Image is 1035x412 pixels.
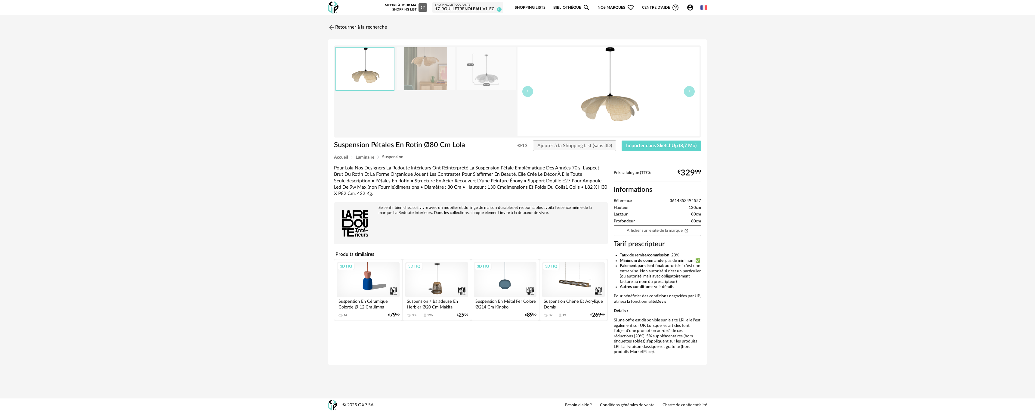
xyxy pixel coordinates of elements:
div: Breadcrumb [334,155,701,160]
div: 3D HQ [406,262,423,270]
div: Suspension Chêne Et Acrylique Domis [542,297,605,309]
div: € 99 [388,313,400,317]
img: OXP [328,2,338,14]
a: Conditions générales de vente [600,403,654,408]
button: Importer dans SketchUp (8,7 Mo) [622,141,701,151]
div: 37 [549,313,552,318]
a: 3D HQ Suspension En Métal Fer Coloré Ø214 Cm Kinoko €8999 [471,259,539,321]
div: Se sentir bien chez soi, vivre avec un mobilier et du linge de maison durables et responsables : ... [337,205,605,215]
img: 9dd43cfd475c69f66d1af091ad7a620a.jpg [457,47,515,90]
img: fr [700,4,707,11]
a: 3D HQ Suspension En Céramique Colorée Ø 12 Cm Jimna 14 €7999 [334,259,402,321]
span: 80cm [691,219,701,224]
div: Suspension / Baladeuse En Herbier Ø20 Cm Makita [405,297,468,309]
div: Suspension En Métal Fer Coloré Ø214 Cm Kinoko [474,297,536,309]
span: Luminaire [356,155,374,160]
img: thumbnail.png [336,48,394,90]
span: Profondeur [614,219,635,224]
div: 3D HQ [337,262,355,270]
img: d555c6fd8f772d5d18df571db221c6af.jpg [397,47,455,90]
div: Pour Lola Nos Designers La Redoute Intérieurs Ont Réinterprété La Suspension Pétale Emblématique ... [334,165,608,197]
span: 3614853494557 [670,198,701,204]
span: Download icon [558,313,562,318]
a: Shopping List courante 17-ROULLETRENOLEAU-V1-EC 11 [435,3,500,12]
img: OXP [328,400,337,410]
a: 3D HQ Suspension / Baladeuse En Herbier Ø20 Cm Makita 303 Download icon 196 €2999 [403,259,471,321]
h3: Tarif prescripteur [614,240,701,249]
span: Suspension [382,155,403,159]
span: Heart Outline icon [627,4,634,11]
b: Devis [656,299,666,304]
h1: Suspension Pétales En Rotin Ø80 Cm Lola [334,141,484,150]
a: Retourner à la recherche [328,21,387,34]
li: : voir détails [620,284,701,290]
div: © 2025 OXP SA [342,402,374,408]
span: Référence [614,198,632,204]
span: Help Circle Outline icon [672,4,679,11]
span: 13 [517,143,527,149]
div: Mettre à jour ma Shopping List [384,3,427,12]
span: Download icon [423,313,427,318]
div: 3D HQ [542,262,560,270]
a: 3D HQ Suspension Chêne Et Acrylique Domis 37 Download icon 13 €26999 [539,259,607,321]
span: 79 [390,313,396,317]
span: Refresh icon [420,6,425,9]
div: 3D HQ [474,262,492,270]
button: Ajouter à la Shopping List (sans 3D) [533,141,616,151]
div: Shopping List courante [435,3,500,7]
div: € 99 [678,171,701,175]
span: 80cm [691,212,701,217]
h2: Informations [614,185,701,194]
div: Suspension En Céramique Colorée Ø 12 Cm Jimna [337,297,400,309]
span: Magnify icon [583,4,590,11]
span: 329 [681,171,695,175]
span: Accueil [334,155,348,160]
b: Taux de remise/commission [620,253,669,257]
div: € 99 [525,313,536,317]
b: Minimum de commande [620,259,663,263]
span: 11 [497,7,502,12]
span: Account Circle icon [687,4,694,11]
h4: Produits similaires [334,250,608,259]
li: : autorisé si c’est une entreprise. Non autorisé si c’est un particulier (ou autorisé, mais avec ... [620,263,701,284]
a: Afficher sur le site de la marqueOpen In New icon [614,225,701,236]
div: 14 [344,313,347,318]
a: Shopping Lists [515,1,545,15]
div: Prix catalogue (TTC): [614,170,701,181]
a: BibliothèqueMagnify icon [553,1,590,15]
span: Account Circle icon [687,4,697,11]
b: Autres conditions [620,285,652,289]
div: 196 [427,313,433,318]
div: 17-ROULLETRENOLEAU-V1-EC [435,7,500,12]
span: Open In New icon [684,228,688,232]
img: brand logo [337,205,373,241]
li: : 20% [620,253,701,258]
span: Largeur [614,212,628,217]
span: Nos marques [598,1,634,15]
div: 303 [412,313,417,318]
img: thumbnail.png [517,47,700,136]
span: Importer dans SketchUp (8,7 Mo) [626,143,697,148]
p: Si une offre est disponible sur le site LRI, elle l'est également sur UP. Lorsque les articles fo... [614,318,701,355]
b: Paiement par client final [620,264,663,268]
span: Ajouter à la Shopping List (sans 3D) [537,143,612,148]
div: € 99 [590,313,605,317]
span: 130cm [689,205,701,211]
span: Centre d'aideHelp Circle Outline icon [642,4,679,11]
b: Détails : [614,309,628,313]
span: 89 [527,313,533,317]
p: Pour bénéficier des conditions négociées par UP, utilisez la fonctionnalité [614,294,701,304]
img: svg+xml;base64,PHN2ZyB3aWR0aD0iMjQiIGhlaWdodD0iMjQiIHZpZXdCb3g9IjAgMCAyNCAyNCIgZmlsbD0ibm9uZSIgeG... [328,24,335,31]
div: 13 [562,313,566,318]
span: 29 [459,313,465,317]
a: Besoin d'aide ? [565,403,592,408]
span: Hauteur [614,205,629,211]
a: Charte de confidentialité [663,403,707,408]
span: 269 [592,313,601,317]
div: € 99 [457,313,468,317]
li: : pas de minimum ✅ [620,258,701,264]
